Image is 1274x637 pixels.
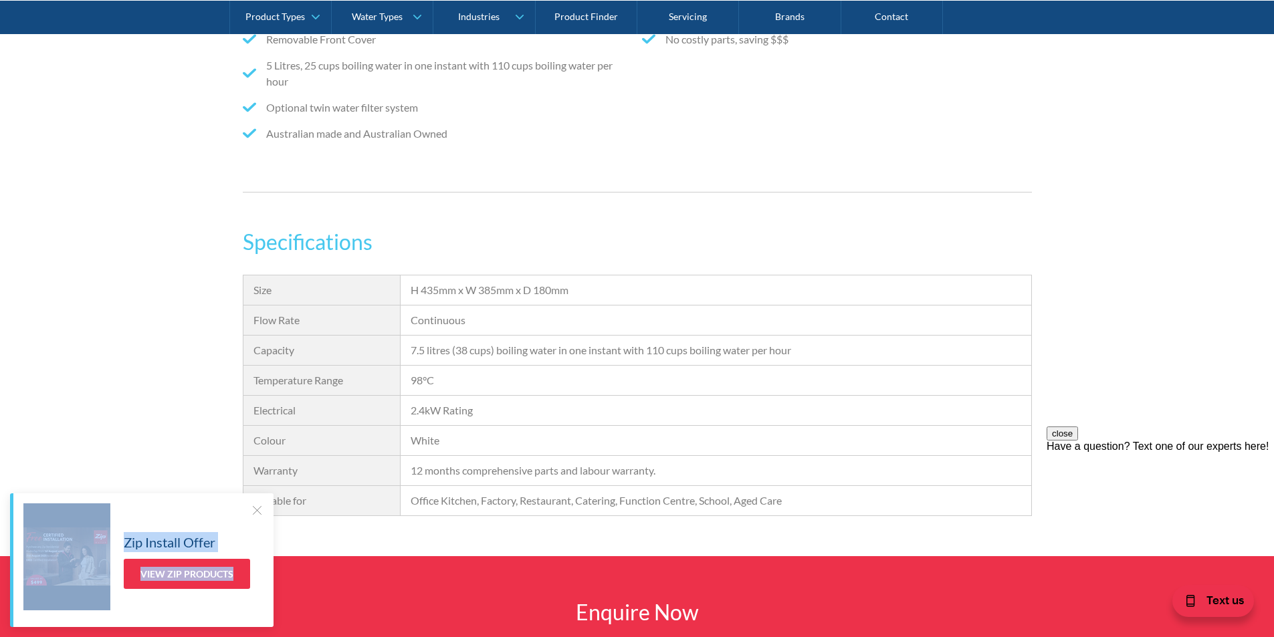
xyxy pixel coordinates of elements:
[243,57,632,90] li: 5 Litres, 25 cups boiling water in one instant with 110 cups boiling water per hour
[23,503,110,610] img: Zip Install Offer
[243,126,632,142] li: Australian made and Australian Owned
[411,342,1021,358] div: 7.5 litres (38 cups) boiling water in one instant with 110 cups boiling water per hour
[253,402,391,418] div: Electrical
[458,11,500,22] div: Industries
[443,596,831,628] h2: Enquire Now
[243,226,1032,258] h3: Specifications
[253,493,391,509] div: Suitable for
[243,100,632,116] li: Optional twin water filter system
[411,312,1021,328] div: Continuous
[1140,570,1274,637] iframe: podium webchat widget bubble
[253,312,391,328] div: Flow Rate
[245,11,305,22] div: Product Types
[411,282,1021,298] div: H 435mm x W 385mm x D 180mm
[253,282,391,298] div: Size
[411,402,1021,418] div: 2.4kW Rating
[352,11,403,22] div: Water Types
[124,532,215,552] h5: Zip Install Offer
[253,342,391,358] div: Capacity
[411,372,1021,388] div: 98°C
[642,31,1031,47] li: No costly parts, saving $$$
[243,31,632,47] li: Removable Front Cover
[411,463,1021,479] div: 12 months comprehensive parts and labour warranty.
[253,372,391,388] div: Temperature Range
[1047,426,1274,587] iframe: podium webchat widget prompt
[253,432,391,449] div: Colour
[411,432,1021,449] div: White
[124,559,250,589] a: View Zip Products
[411,493,1021,509] div: Office Kitchen, Factory, Restaurant, Catering, Function Centre, School, Aged Care
[253,463,391,479] div: Warranty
